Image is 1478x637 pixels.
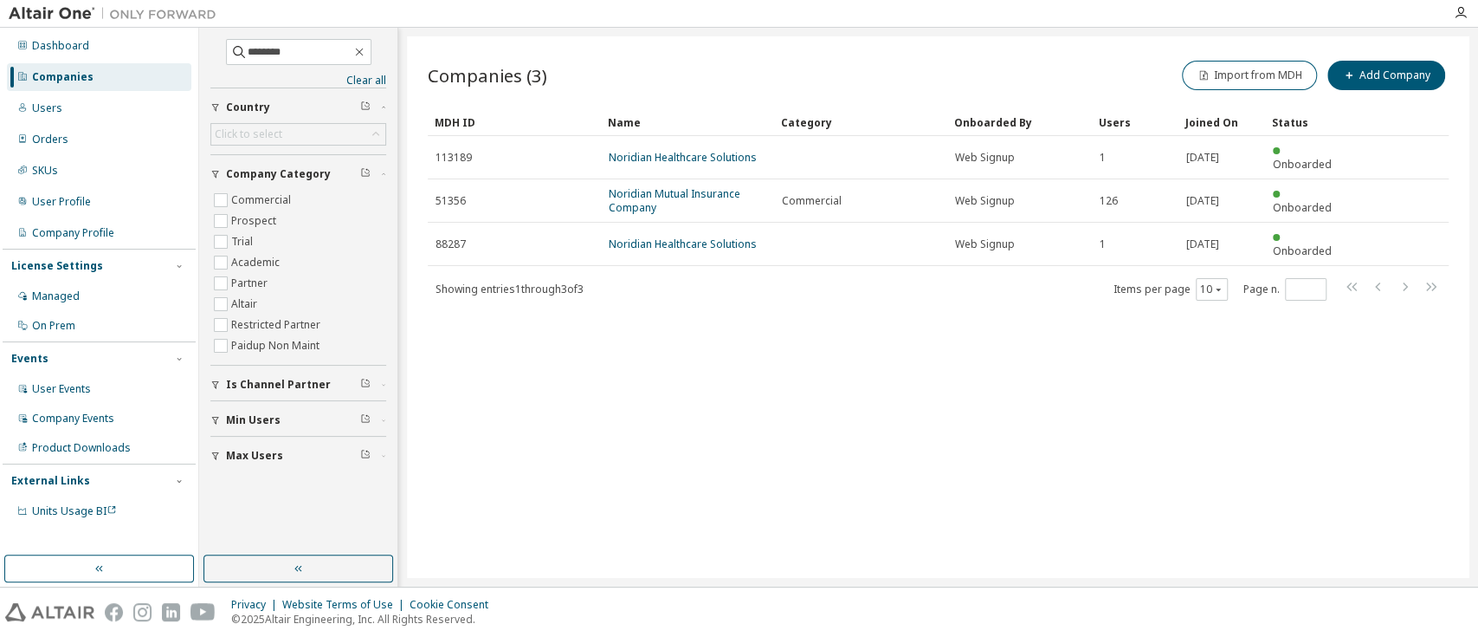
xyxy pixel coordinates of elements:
[231,335,323,356] label: Paidup Non Maint
[609,150,757,165] a: Noridian Healthcare Solutions
[955,194,1015,208] span: Web Signup
[231,598,282,612] div: Privacy
[215,127,282,141] div: Click to select
[436,282,584,296] span: Showing entries 1 through 3 of 3
[11,474,90,488] div: External Links
[360,413,371,427] span: Clear filter
[1100,194,1118,208] span: 126
[210,401,386,439] button: Min Users
[1100,151,1106,165] span: 1
[1182,61,1317,90] button: Import from MDH
[32,195,91,209] div: User Profile
[1099,108,1171,136] div: Users
[1327,61,1445,90] button: Add Company
[210,437,386,475] button: Max Users
[435,108,594,136] div: MDH ID
[231,231,256,252] label: Trial
[226,378,331,392] span: Is Channel Partner
[32,226,114,240] div: Company Profile
[1186,237,1219,251] span: [DATE]
[210,366,386,404] button: Is Channel Partner
[32,101,62,115] div: Users
[32,319,75,333] div: On Prem
[609,237,757,251] a: Noridian Healthcare Solutions
[360,378,371,392] span: Clear filter
[436,194,466,208] span: 51356
[32,164,58,178] div: SKUs
[32,70,94,84] div: Companies
[1273,200,1332,215] span: Onboarded
[1243,278,1326,301] span: Page n.
[32,133,68,146] div: Orders
[955,151,1015,165] span: Web Signup
[9,5,225,23] img: Altair One
[226,413,281,427] span: Min Users
[226,101,270,114] span: Country
[162,603,180,621] img: linkedin.svg
[231,294,261,315] label: Altair
[782,194,842,208] span: Commercial
[1186,151,1219,165] span: [DATE]
[32,412,114,426] div: Company Events
[226,167,331,181] span: Company Category
[436,237,466,251] span: 88287
[11,259,103,273] div: License Settings
[210,88,386,127] button: Country
[211,124,385,145] div: Click to select
[105,603,123,621] img: facebook.svg
[32,504,117,518] span: Units Usage BI
[609,186,740,215] a: Noridian Mutual Insurance Company
[11,352,48,366] div: Events
[608,108,767,136] div: Name
[32,382,91,396] div: User Events
[231,252,283,273] label: Academic
[231,273,271,294] label: Partner
[190,603,216,621] img: youtube.svg
[32,289,80,303] div: Managed
[1272,108,1345,136] div: Status
[231,211,280,231] label: Prospect
[955,237,1015,251] span: Web Signup
[231,190,294,211] label: Commercial
[32,39,89,53] div: Dashboard
[1113,278,1228,301] span: Items per page
[954,108,1085,136] div: Onboarded By
[360,449,371,463] span: Clear filter
[1185,108,1258,136] div: Joined On
[1200,283,1223,296] button: 10
[1100,237,1106,251] span: 1
[436,151,472,165] span: 113189
[360,101,371,114] span: Clear filter
[1273,244,1332,258] span: Onboarded
[5,603,94,621] img: altair_logo.svg
[1186,194,1219,208] span: [DATE]
[32,441,131,455] div: Product Downloads
[226,449,283,463] span: Max Users
[360,167,371,181] span: Clear filter
[282,598,410,612] div: Website Terms of Use
[210,155,386,193] button: Company Category
[781,108,940,136] div: Category
[231,315,324,335] label: Restricted Partner
[210,74,386,88] a: Clear all
[133,603,152,621] img: instagram.svg
[410,598,499,612] div: Cookie Consent
[231,612,499,627] p: © 2025 Altair Engineering, Inc. All Rights Reserved.
[428,63,547,88] span: Companies (3)
[1273,157,1332,172] span: Onboarded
